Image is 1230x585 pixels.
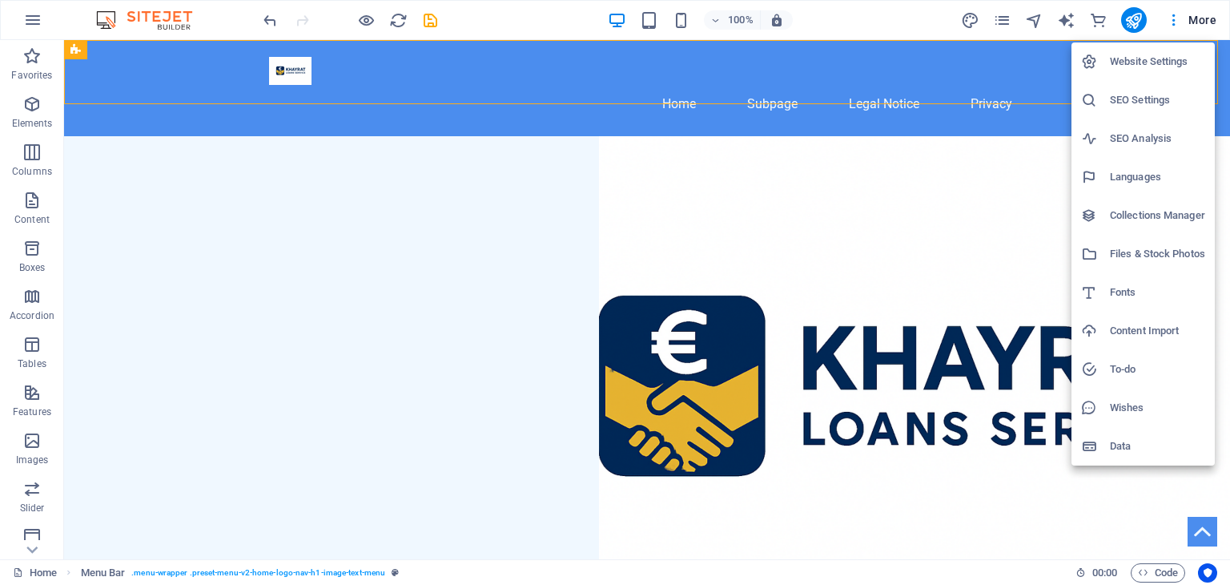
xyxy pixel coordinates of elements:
[1110,437,1205,456] h6: Data
[1110,206,1205,225] h6: Collections Manager
[1110,360,1205,379] h6: To-do
[1110,167,1205,187] h6: Languages
[1110,52,1205,71] h6: Website Settings
[1110,398,1205,418] h6: Wishes
[1110,91,1205,110] h6: SEO Settings
[1110,283,1205,302] h6: Fonts
[1110,244,1205,264] h6: Files & Stock Photos
[1110,321,1205,341] h6: Content Import
[1110,129,1205,148] h6: SEO Analysis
